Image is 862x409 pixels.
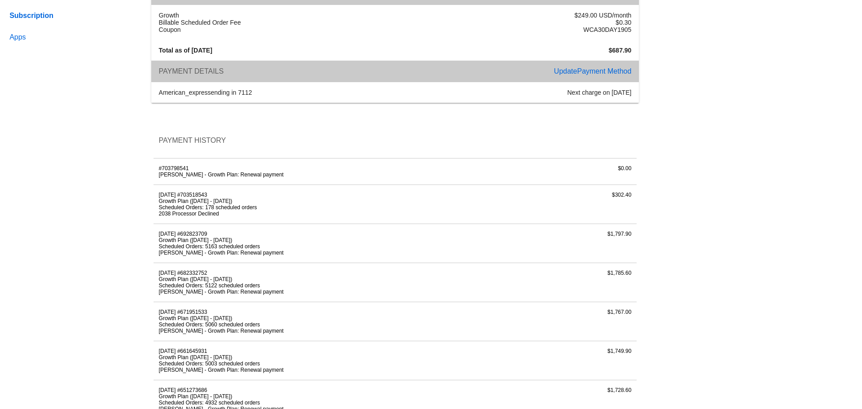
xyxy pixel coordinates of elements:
li: [PERSON_NAME] - Growth Plan: Renewal payment [159,250,471,256]
div: ending in 7112 [154,89,395,96]
li: Growth Plan ([DATE] - [DATE]) [159,393,471,400]
li: Scheduled Orders: 5163 scheduled orders [159,243,471,250]
li: Growth Plan ([DATE] - [DATE]) [159,276,471,282]
li: Growth Plan ([DATE] - [DATE]) [159,237,471,243]
div: [DATE] #682332752 [154,270,475,295]
li: [PERSON_NAME] - Growth Plan: Renewal payment [159,367,471,373]
li: Scheduled Orders: 178 scheduled orders [159,204,471,211]
li: [PERSON_NAME] - Growth Plan: Renewal payment [159,289,471,295]
li: Scheduled Orders: 5060 scheduled orders [159,321,471,328]
li: Scheduled Orders: 5122 scheduled orders [159,282,471,289]
div: $249.00 USD/month [395,12,637,19]
a: UpdatePayment Method [554,67,632,75]
div: $1,767.00 [475,309,637,334]
div: $1,797.90 [475,231,637,256]
a: Apps [8,26,136,48]
li: [PERSON_NAME] - Growth Plan: Renewal payment [159,172,471,178]
strong: Total as of [DATE] [159,47,212,54]
li: Growth Plan ([DATE] - [DATE]) [159,354,471,361]
span: american_express [159,89,211,96]
li: Growth Plan ([DATE] - [DATE]) [159,315,471,321]
strong: $687.90 [609,47,632,54]
div: [DATE] #671951533 [154,309,475,334]
div: Billable Scheduled Order Fee [154,19,395,26]
span: Payment Method [577,67,631,75]
div: $302.40 [475,192,637,217]
li: Scheduled Orders: 4932 scheduled orders [159,400,471,406]
li: Scheduled Orders: 5003 scheduled orders [159,361,471,367]
li: Growth Plan ([DATE] - [DATE]) [159,198,471,204]
div: Growth [154,12,395,19]
div: $0.00 [475,165,637,178]
div: #703798541 [154,165,475,178]
div: $1,785.60 [475,270,637,295]
span: Payment Details [159,67,224,75]
span: Payment History [159,136,226,144]
li: [PERSON_NAME] - Growth Plan: Renewal payment [159,328,471,334]
div: Coupon [154,26,395,33]
div: [DATE] #661645931 [154,348,475,373]
a: Subscription [8,5,136,26]
div: [DATE] #703518543 [154,192,475,217]
div: WCA30DAY1905 [395,26,637,33]
div: $0.30 [395,19,637,26]
div: Next charge on [DATE] [395,89,637,96]
li: 2038 Processor Declined [159,211,471,217]
div: [DATE] #692823709 [154,231,475,256]
div: $1,749.90 [475,348,637,373]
